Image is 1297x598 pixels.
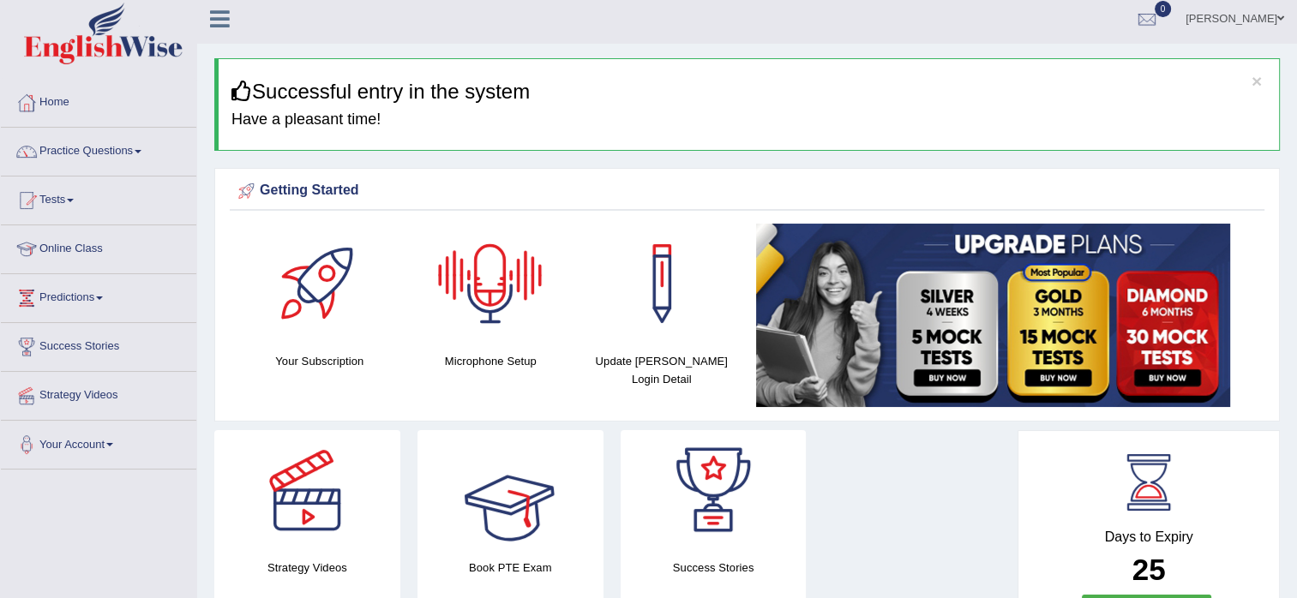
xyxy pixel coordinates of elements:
a: Online Class [1,225,196,268]
h4: Success Stories [621,559,807,577]
button: × [1252,72,1262,90]
h4: Book PTE Exam [417,559,603,577]
a: Predictions [1,274,196,317]
h4: Days to Expiry [1037,529,1260,545]
h4: Update [PERSON_NAME] Login Detail [585,352,739,388]
a: Practice Questions [1,128,196,170]
a: Tests [1,176,196,219]
h3: Successful entry in the system [231,81,1266,103]
a: Home [1,79,196,122]
h4: Microphone Setup [414,352,568,370]
div: Getting Started [234,178,1260,204]
a: Strategy Videos [1,372,196,415]
h4: Your Subscription [243,352,397,370]
h4: Have a pleasant time! [231,111,1266,129]
a: Success Stories [1,323,196,366]
img: small5.jpg [756,224,1230,407]
a: Your Account [1,421,196,463]
b: 25 [1132,553,1166,586]
span: 0 [1155,1,1172,17]
h4: Strategy Videos [214,559,400,577]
